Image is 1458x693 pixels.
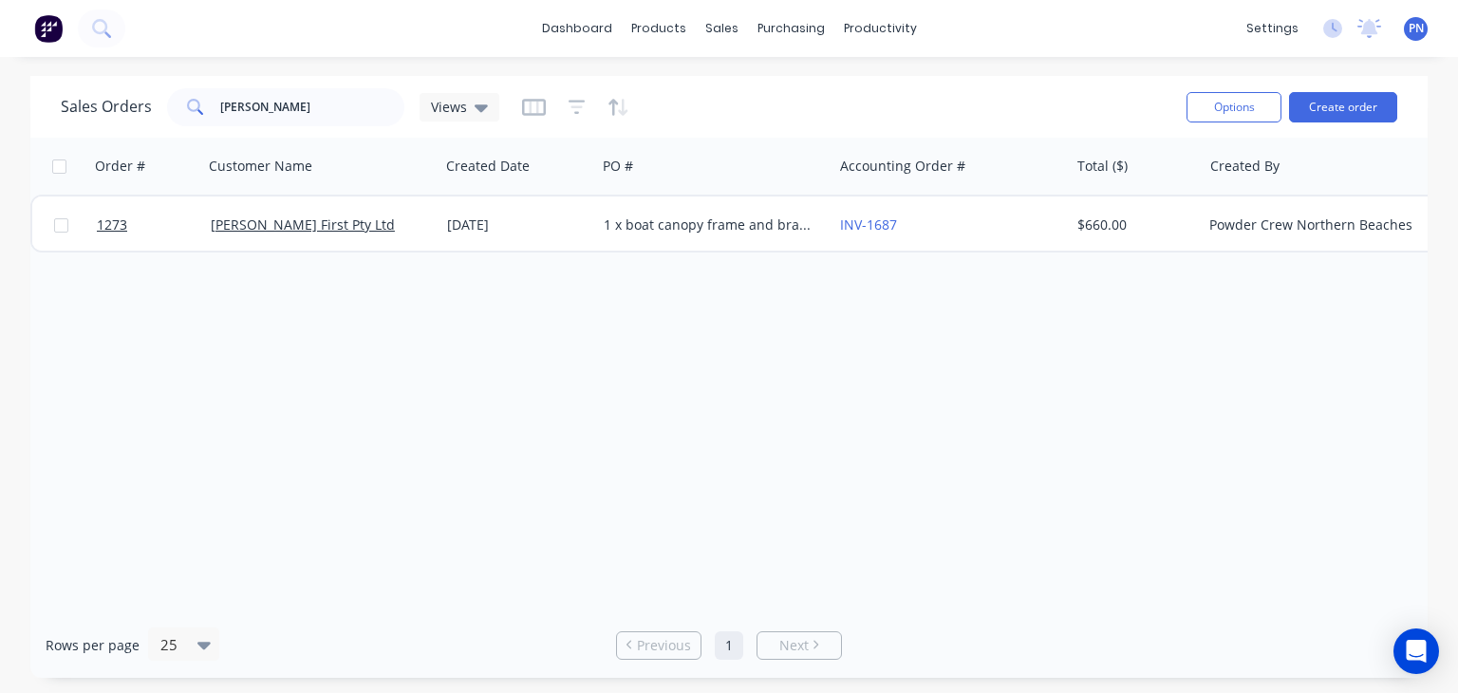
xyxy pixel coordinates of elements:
[1393,628,1439,674] div: Open Intercom Messenger
[211,215,395,234] a: [PERSON_NAME] First Pty Ltd
[603,157,633,176] div: PO #
[617,636,701,655] a: Previous page
[608,631,850,660] ul: Pagination
[1209,215,1420,234] div: Powder Crew Northern Beaches
[209,157,312,176] div: Customer Name
[834,14,926,43] div: productivity
[779,636,809,655] span: Next
[431,97,467,117] span: Views
[1409,20,1424,37] span: PN
[1077,215,1188,234] div: $660.00
[46,636,140,655] span: Rows per page
[1210,157,1280,176] div: Created By
[446,157,530,176] div: Created Date
[748,14,834,43] div: purchasing
[637,636,691,655] span: Previous
[34,14,63,43] img: Factory
[757,636,841,655] a: Next page
[604,215,814,234] div: 1 x boat canopy frame and bracket
[1187,92,1281,122] button: Options
[696,14,748,43] div: sales
[447,215,589,234] div: [DATE]
[95,157,145,176] div: Order #
[1077,157,1128,176] div: Total ($)
[622,14,696,43] div: products
[840,215,897,234] a: INV-1687
[61,98,152,116] h1: Sales Orders
[97,215,127,234] span: 1273
[220,88,405,126] input: Search...
[715,631,743,660] a: Page 1 is your current page
[97,197,211,253] a: 1273
[1237,14,1308,43] div: settings
[840,157,965,176] div: Accounting Order #
[1289,92,1397,122] button: Create order
[533,14,622,43] a: dashboard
